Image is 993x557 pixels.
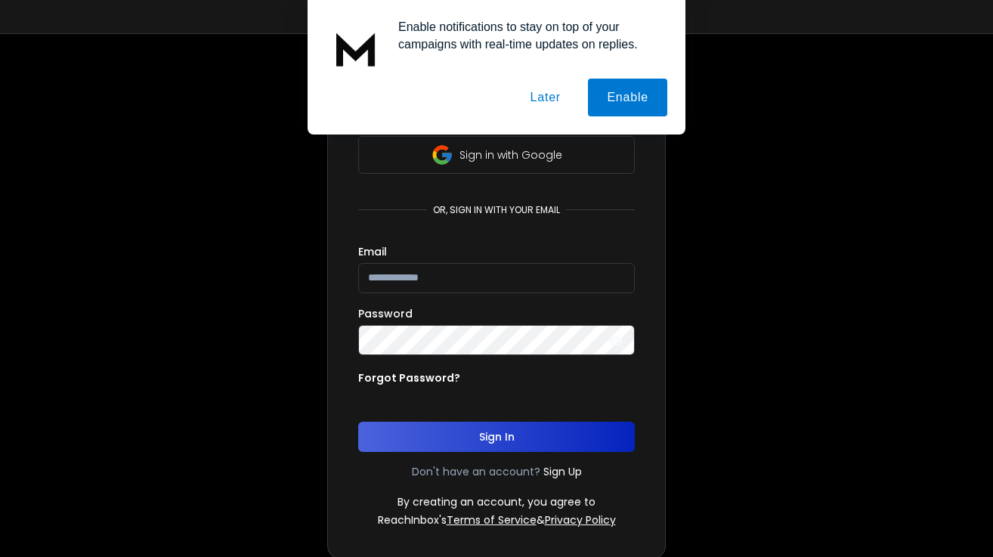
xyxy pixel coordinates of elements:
[511,79,579,116] button: Later
[358,246,387,257] label: Email
[412,464,540,479] p: Don't have an account?
[427,204,566,216] p: or, sign in with your email
[358,422,635,452] button: Sign In
[447,512,537,528] a: Terms of Service
[358,136,635,174] button: Sign in with Google
[358,308,413,319] label: Password
[398,494,595,509] p: By creating an account, you agree to
[459,147,562,162] p: Sign in with Google
[358,370,460,385] p: Forgot Password?
[386,18,667,53] div: Enable notifications to stay on top of your campaigns with real-time updates on replies.
[543,464,582,479] a: Sign Up
[545,512,616,528] a: Privacy Policy
[378,512,616,528] p: ReachInbox's &
[588,79,667,116] button: Enable
[326,18,386,79] img: notification icon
